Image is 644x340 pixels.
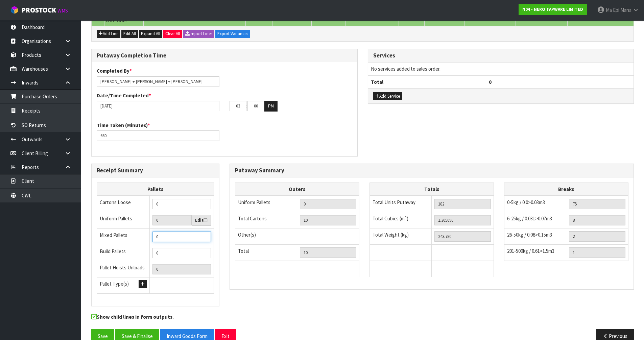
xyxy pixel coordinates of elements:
[163,30,182,38] button: Clear All
[235,212,297,228] td: Total Cartons
[489,79,492,85] span: 0
[91,313,174,322] label: Show child lines in form outputs.
[235,196,297,212] td: Uniform Pallets
[368,75,486,88] th: Total
[373,52,629,59] h3: Services
[369,196,432,212] td: Total Units Putaway
[139,30,162,38] button: Expand All
[507,248,554,254] span: 201-500kg / 0.61>1.5m3
[369,183,494,196] th: Totals
[507,199,545,205] span: 0-5kg / 0.0>0.03m3
[10,6,19,14] img: cube-alt.png
[97,245,150,261] td: Build Pallets
[300,247,356,258] input: TOTAL PACKS
[97,122,150,129] label: Time Taken (Minutes)
[507,215,552,222] span: 6-25kg / 0.031>0.07m3
[195,217,207,224] label: Edit
[97,183,214,196] th: Pallets
[97,92,151,99] label: Date/Time Completed
[235,245,297,261] td: Total
[368,63,634,75] td: No services added to sales order.
[57,7,68,14] small: WMS
[97,228,150,245] td: Mixed Pallets
[152,232,211,242] input: Manual
[152,264,211,274] input: UNIFORM P + MIXED P + BUILD P
[152,199,211,209] input: Manual
[97,52,352,59] h3: Putaway Completion Time
[97,130,219,141] input: Time Taken
[504,183,628,196] th: Breaks
[235,183,359,196] th: Outers
[97,101,219,111] input: Date/Time completed
[22,6,56,15] span: ProStock
[369,212,432,228] td: Total Cubics (m³)
[264,101,278,112] button: PM
[97,277,150,293] td: Pallet Type(s)
[97,167,214,174] h3: Receipt Summary
[300,199,356,209] input: UNIFORM P LINES
[235,228,297,245] td: Other(s)
[235,167,628,174] h3: Putaway Summary
[183,30,214,38] button: Import Lines
[606,7,619,13] span: Ma Epi
[97,30,120,38] button: Add Line
[507,232,552,238] span: 26-50kg / 0.08>0.15m3
[141,31,160,37] span: Expand All
[97,196,150,212] td: Cartons Loose
[246,101,247,112] td: :
[620,7,631,13] span: Mana
[373,92,402,100] button: Add Service
[300,215,356,225] input: OUTERS TOTAL = CTN
[121,30,138,38] button: Edit All
[215,30,250,38] button: Export Variances
[97,261,150,277] td: Pallet Hoists Unloads
[152,215,192,225] input: Uniform Pallets
[519,4,587,15] a: N04 - NERO TAPWARE LIMITED
[522,6,583,12] strong: N04 - NERO TAPWARE LIMITED
[152,248,211,258] input: Manual
[230,101,246,111] input: HH
[97,67,132,74] label: Completed By
[369,228,432,245] td: Total Weight (kg)
[247,101,264,111] input: MM
[97,212,150,229] td: Uniform Pallets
